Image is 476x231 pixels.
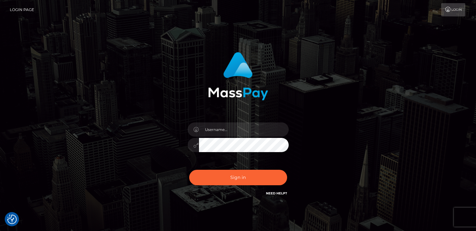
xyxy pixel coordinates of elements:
img: MassPay Login [208,52,268,100]
a: Login Page [10,3,34,16]
button: Consent Preferences [7,215,17,224]
button: Sign in [189,170,287,185]
a: Login [441,3,465,16]
a: Need Help? [266,191,287,195]
input: Username... [199,122,289,137]
img: Revisit consent button [7,215,17,224]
